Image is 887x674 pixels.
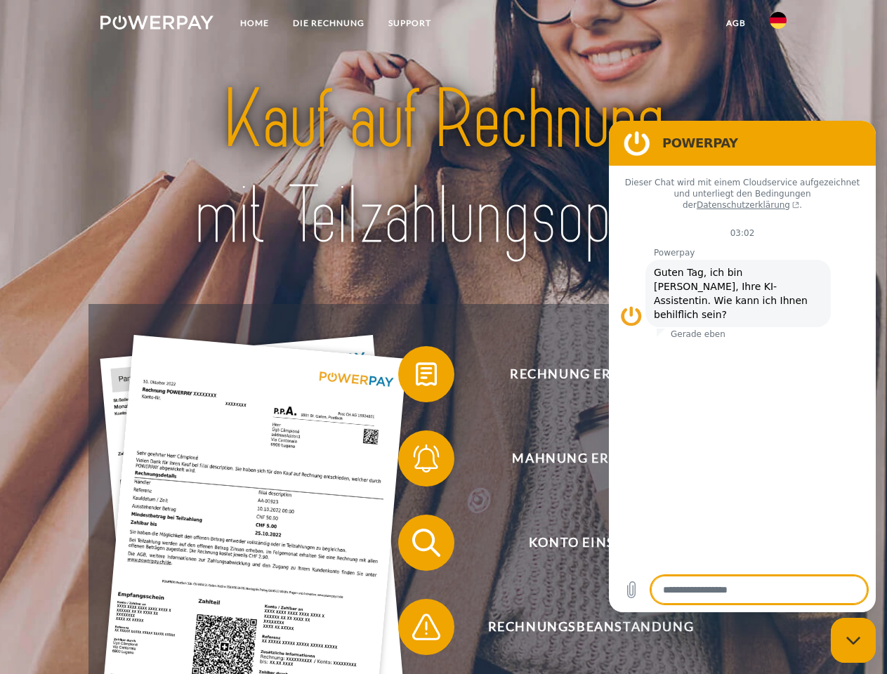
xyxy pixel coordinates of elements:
span: Konto einsehen [419,515,763,571]
iframe: Messaging-Fenster [609,121,876,612]
span: Mahnung erhalten? [419,430,763,487]
a: SUPPORT [376,11,443,36]
img: qb_search.svg [409,525,444,560]
img: de [770,12,787,29]
img: logo-powerpay-white.svg [100,15,213,29]
a: Home [228,11,281,36]
img: qb_warning.svg [409,609,444,645]
img: title-powerpay_de.svg [134,67,753,269]
img: qb_bill.svg [409,357,444,392]
a: agb [714,11,758,36]
iframe: Schaltfläche zum Öffnen des Messaging-Fensters; Konversation läuft [831,618,876,663]
button: Mahnung erhalten? [398,430,763,487]
span: Rechnung erhalten? [419,346,763,402]
button: Rechnung erhalten? [398,346,763,402]
img: qb_bell.svg [409,441,444,476]
span: Rechnungsbeanstandung [419,599,763,655]
button: Rechnungsbeanstandung [398,599,763,655]
button: Konto einsehen [398,515,763,571]
a: DIE RECHNUNG [281,11,376,36]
